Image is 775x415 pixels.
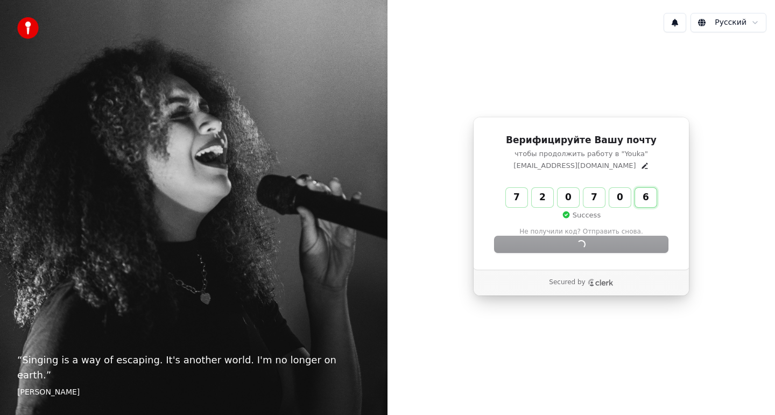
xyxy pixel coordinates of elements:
p: [EMAIL_ADDRESS][DOMAIN_NAME] [513,161,636,171]
p: “ Singing is a way of escaping. It's another world. I'm no longer on earth. ” [17,353,370,383]
p: Success [562,210,601,220]
p: Secured by [549,278,585,287]
input: Enter verification code [506,188,678,207]
h1: Верифицируйте Вашу почту [495,134,668,147]
img: youka [17,17,39,39]
p: чтобы продолжить работу в "Youka" [495,149,668,159]
button: Edit [640,161,649,170]
a: Clerk logo [588,279,614,286]
footer: [PERSON_NAME] [17,387,370,398]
